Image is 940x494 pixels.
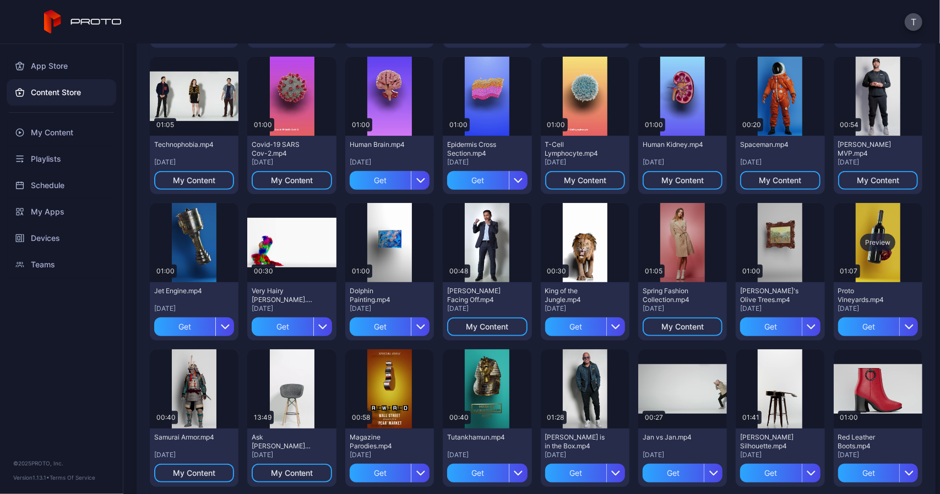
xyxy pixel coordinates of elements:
div: [DATE] [740,451,820,459]
div: King of the Jungle.mp4 [545,287,606,304]
div: My Content [173,469,215,477]
button: My Content [252,464,332,482]
button: My Content [838,171,918,190]
div: Samurai Armor.mp4 [154,433,215,442]
a: Content Store [7,79,116,106]
a: Schedule [7,172,116,199]
div: [DATE] [252,304,332,313]
button: Get [154,317,234,336]
button: My Content [740,171,820,190]
div: [DATE] [252,158,332,167]
div: T-Cell Lymphocyte.mp4 [545,140,606,158]
div: My Content [661,322,704,331]
div: [DATE] [154,451,234,459]
div: Tutankhamun.mp4 [447,433,508,442]
div: Get [350,464,411,482]
button: My Content [154,171,234,190]
div: Howie Mandel is in the Box.mp4 [545,433,606,451]
div: Get [838,464,899,482]
button: My Content [154,464,234,482]
div: Get [838,317,899,336]
div: [DATE] [545,451,625,459]
div: Get [740,317,801,336]
button: T [905,13,922,31]
div: My Content [173,176,215,185]
button: Get [447,464,527,482]
span: Version 1.13.1 • [13,474,50,481]
button: Get [740,464,820,482]
div: Human Brain.mp4 [350,140,410,149]
div: Proto Vineyards.mp4 [838,287,899,304]
div: Covid-19 SARS Cov-2.mp4 [252,140,312,158]
div: Van Gogh's Olive Trees.mp4 [740,287,801,304]
button: Get [545,464,625,482]
div: Magazine Parodies.mp4 [350,433,410,451]
div: Billy Morrison's Silhouette.mp4 [740,433,801,451]
div: My Content [857,176,899,185]
div: Ask Tim Draper Anything.mp4 [252,433,312,451]
div: Spaceman.mp4 [740,140,801,149]
div: Get [740,464,801,482]
button: Get [447,171,527,190]
div: Epidermis Cross Section.mp4 [447,140,508,158]
div: [DATE] [545,158,625,167]
div: Get [545,317,606,336]
div: Technophobia.mp4 [154,140,215,149]
div: Get [643,464,704,482]
a: Playlists [7,146,116,172]
a: Teams [7,251,116,278]
div: My Content [271,469,313,477]
div: Get [447,464,508,482]
button: Get [838,464,918,482]
button: Get [252,317,332,336]
div: Jet Engine.mp4 [154,287,215,295]
div: [DATE] [447,451,527,459]
button: My Content [545,171,625,190]
div: [DATE] [447,158,527,167]
div: [DATE] [154,304,234,313]
div: [DATE] [740,158,820,167]
a: My Content [7,119,116,146]
div: Get [154,317,215,336]
button: Get [350,171,430,190]
a: Terms Of Service [50,474,95,481]
div: Manny Pacquiao Facing Off.mp4 [447,287,508,304]
div: Get [252,317,313,336]
a: My Apps [7,199,116,225]
div: Dolphin Painting.mp4 [350,287,410,304]
a: Devices [7,225,116,251]
div: [DATE] [838,451,918,459]
div: [DATE] [350,158,430,167]
div: My Content [661,176,704,185]
div: [DATE] [838,158,918,167]
div: [DATE] [643,158,722,167]
div: © 2025 PROTO, Inc. [13,459,110,468]
div: Get [350,317,411,336]
button: Get [350,317,430,336]
div: Red Leather Boots.mp4 [838,433,899,451]
button: Get [838,317,918,336]
div: Very Hairy Jerry.mp4 [252,287,312,304]
button: My Content [252,171,332,190]
div: [DATE] [447,304,527,313]
div: [DATE] [252,451,332,459]
div: Preview [860,234,895,251]
button: Get [740,317,820,336]
div: Jan vs Jan.mp4 [643,433,703,442]
div: Human Kidney.mp4 [643,140,703,149]
div: My Content [564,176,606,185]
div: [DATE] [643,451,722,459]
div: My Content [271,176,313,185]
div: [DATE] [545,304,625,313]
div: Spring Fashion Collection.mp4 [643,287,703,304]
button: Get [545,317,625,336]
button: Get [350,464,430,482]
div: [DATE] [740,304,820,313]
button: My Content [643,317,722,336]
div: [DATE] [350,304,430,313]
